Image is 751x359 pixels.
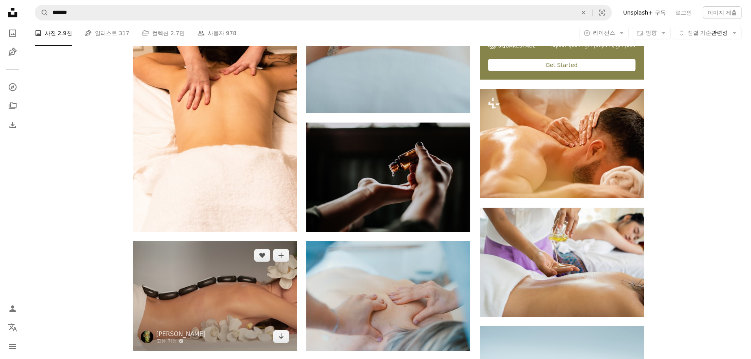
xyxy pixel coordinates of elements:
[35,5,48,20] button: Unsplash 검색
[141,331,153,343] img: engin akyurt의 프로필로 이동
[133,292,297,299] a: 흰색과 갈색 세라믹 입상
[575,5,592,20] button: 삭제
[5,117,20,133] a: 다운로드 내역
[254,249,270,262] button: 좋아요
[632,27,671,39] button: 방향
[480,140,644,147] a: 스파 트리트먼트 중 남자의 목을 마사지하는 치료사의 클로즈업.
[85,20,129,46] a: 일러스트 317
[480,208,644,317] img: 엎드린 자세로 누워 있는 여자
[5,44,20,60] a: 일러스트
[488,59,635,71] div: Get Started
[480,259,644,266] a: 엎드린 자세로 누워 있는 여자
[593,5,611,20] button: 시각적 검색
[273,249,289,262] button: 컬렉션에 추가
[688,30,711,36] span: 정렬 기준
[618,6,670,19] a: Unsplash+ 구독
[170,29,184,37] span: 2.7만
[488,42,535,49] img: file-1747939142011-51e5cc87e3c9
[593,30,615,36] span: 라이선스
[551,43,635,49] span: Squarespace: get projects, get paid
[5,98,20,114] a: 컬렉션
[5,301,20,316] a: 로그인 / 가입
[226,29,237,37] span: 978
[157,330,206,338] a: [PERSON_NAME]
[35,5,612,20] form: 사이트 전체에서 이미지 찾기
[5,320,20,335] button: 언어
[5,5,20,22] a: 홈 — Unsplash
[133,105,297,112] a: 스파에서 등 마사지를 받는 여자
[306,241,470,350] img: 여자의 등을 마사지하는 사람
[579,27,629,39] button: 라이선스
[119,29,129,37] span: 317
[5,25,20,41] a: 사진
[142,20,185,46] a: 컬렉션 2.7만
[306,292,470,299] a: 여자의 등을 마사지하는 사람
[306,173,470,180] a: 호박색 유리병을 들고 있는 사람
[674,27,742,39] button: 정렬 기준관련성
[480,89,644,198] img: 스파 트리트먼트 중 남자의 목을 마사지하는 치료사의 클로즈업.
[133,241,297,350] img: 흰색과 갈색 세라믹 입상
[646,30,657,36] span: 방향
[703,6,742,19] button: 이미지 제출
[5,79,20,95] a: 탐색
[5,339,20,354] button: 메뉴
[671,6,697,19] a: 로그인
[273,330,289,343] a: 다운로드
[157,338,206,344] a: 고용 가능
[306,123,470,232] img: 호박색 유리병을 들고 있는 사람
[198,20,237,46] a: 사용자 978
[688,29,728,37] span: 관련성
